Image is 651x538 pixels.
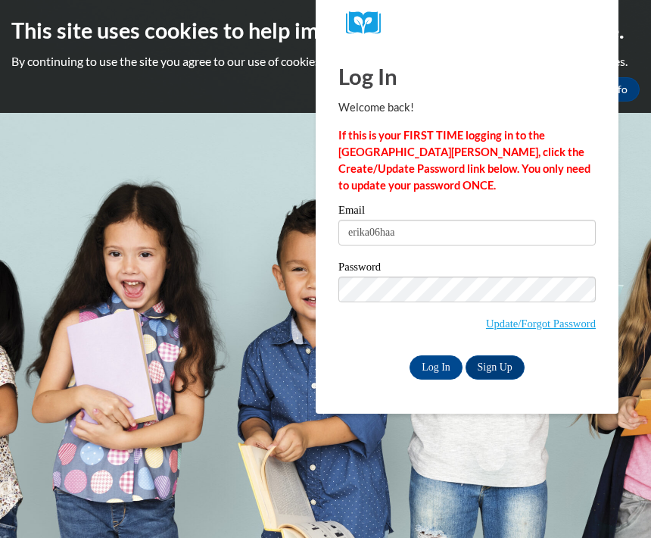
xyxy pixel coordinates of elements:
[476,441,506,471] iframe: Close message
[11,53,640,70] p: By continuing to use the site you agree to our use of cookies. Use the ‘More info’ button to read...
[346,11,588,35] a: COX Campus
[346,11,391,35] img: Logo brand
[338,261,596,277] label: Password
[338,61,596,92] h1: Log In
[590,477,639,526] iframe: Button to launch messaging window
[338,99,596,116] p: Welcome back!
[11,15,640,45] h2: This site uses cookies to help improve your learning experience.
[338,129,590,192] strong: If this is your FIRST TIME logging in to the [GEOGRAPHIC_DATA][PERSON_NAME], click the Create/Upd...
[338,205,596,220] label: Email
[486,317,596,330] a: Update/Forgot Password
[410,355,463,380] input: Log In
[466,355,525,380] a: Sign Up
